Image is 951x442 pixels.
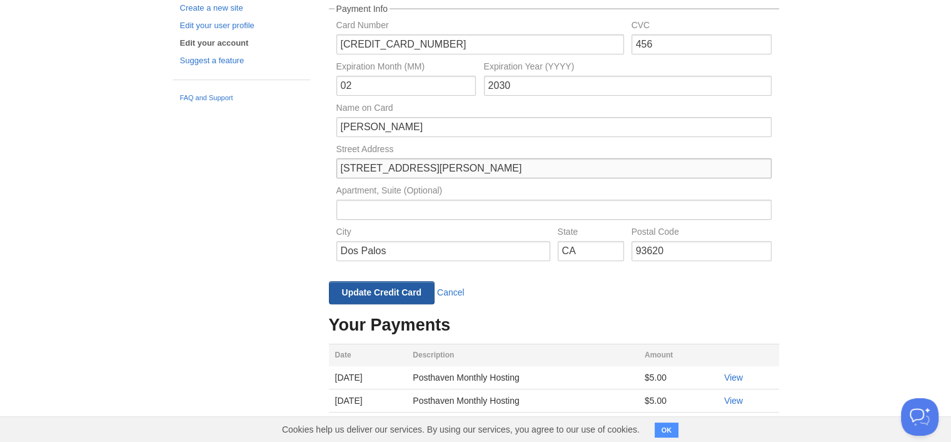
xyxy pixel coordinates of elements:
label: Postal Code [631,227,772,239]
th: Description [406,344,638,366]
label: Apartment, Suite (Optional) [336,186,772,198]
a: Cancel [437,287,465,297]
th: Date [329,344,407,366]
td: Posthaven Monthly Hosting [406,366,638,389]
label: State [558,227,624,239]
a: FAQ and Support [180,93,303,104]
h3: Your Payments [329,316,779,335]
td: $5.00 [638,412,718,435]
td: $5.00 [638,366,718,389]
a: Edit your account [180,37,303,50]
td: Posthaven Monthly Hosting [406,412,638,435]
button: OK [655,423,679,438]
label: Expiration Month (MM) [336,62,476,74]
td: $5.00 [638,389,718,412]
td: Posthaven Monthly Hosting [406,389,638,412]
a: Edit your user profile [180,19,303,33]
a: Create a new site [180,2,303,15]
td: [DATE] [329,389,407,412]
legend: Payment Info [335,4,390,13]
label: City [336,227,550,239]
td: [DATE] [329,366,407,389]
span: Cookies help us deliver our services. By using our services, you agree to our use of cookies. [269,417,652,442]
label: Card Number [336,21,624,33]
label: Street Address [336,145,772,157]
a: Suggest a feature [180,54,303,68]
label: CVC [631,21,772,33]
label: Name on Card [336,103,772,115]
label: Expiration Year (YYYY) [484,62,772,74]
td: [DATE] [329,412,407,435]
iframe: Help Scout Beacon - Open [901,398,938,436]
th: Amount [638,344,718,366]
a: View [724,396,743,406]
a: View [724,373,743,383]
input: Update Credit Card [329,281,435,304]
